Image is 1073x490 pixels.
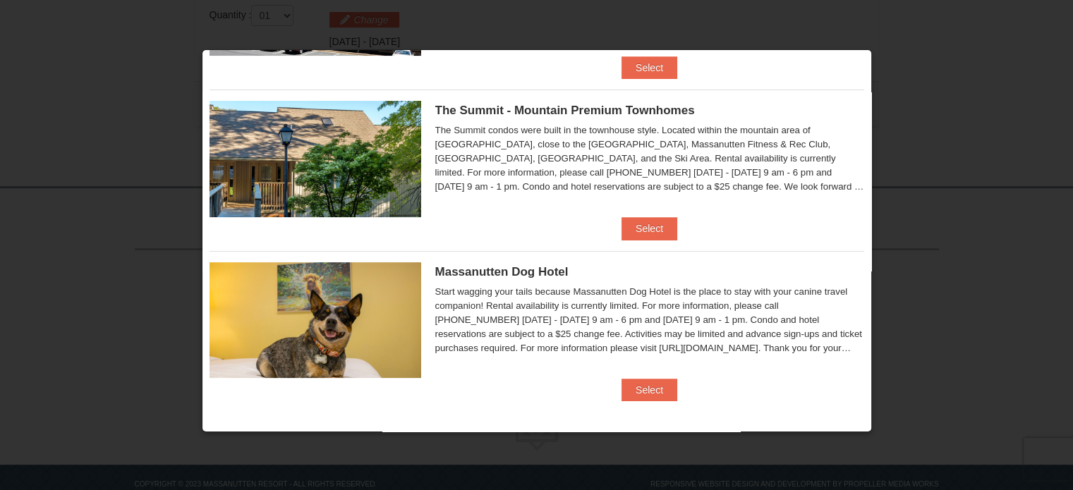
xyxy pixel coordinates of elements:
button: Select [622,379,677,401]
div: Start wagging your tails because Massanutten Dog Hotel is the place to stay with your canine trav... [435,285,864,355]
img: 27428181-5-81c892a3.jpg [210,262,421,378]
img: 19219034-1-0eee7e00.jpg [210,101,421,216]
div: The Summit condos were built in the townhouse style. Located within the mountain area of [GEOGRAP... [435,123,864,194]
span: The Summit - Mountain Premium Townhomes [435,104,695,117]
button: Select [622,217,677,240]
span: Massanutten Dog Hotel [435,265,569,278]
button: Select [622,56,677,79]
